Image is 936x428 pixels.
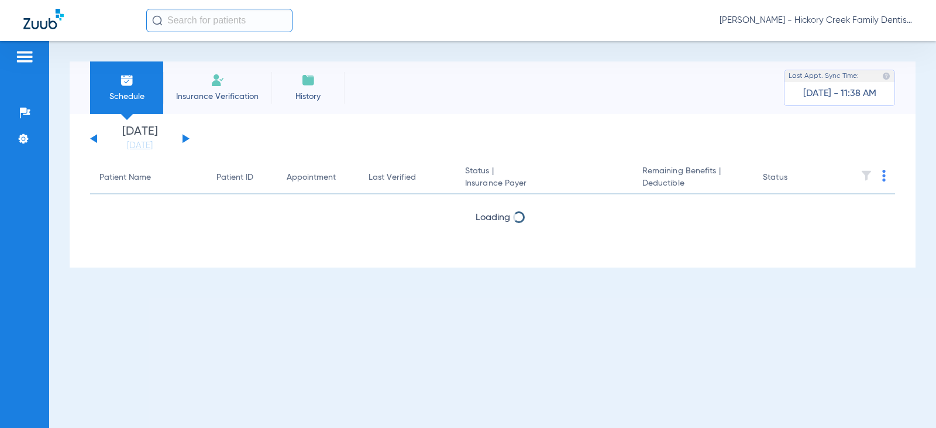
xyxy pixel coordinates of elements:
li: [DATE] [105,126,175,152]
span: Loading [476,213,510,222]
span: Insurance Payer [465,177,624,190]
span: History [280,91,336,102]
th: Status [753,162,832,194]
div: Patient Name [99,172,198,184]
img: Search Icon [152,15,163,26]
span: Deductible [642,177,744,190]
img: Zuub Logo [23,9,64,29]
div: Appointment [287,172,350,184]
th: Status | [456,162,633,194]
span: [DATE] - 11:38 AM [803,88,876,100]
div: Patient ID [216,172,268,184]
img: hamburger-icon [15,50,34,64]
img: group-dot-blue.svg [882,170,886,182]
img: last sync help info [882,72,890,80]
span: [PERSON_NAME] - Hickory Creek Family Dentistry [720,15,913,26]
th: Remaining Benefits | [633,162,753,194]
input: Search for patients [146,9,292,32]
div: Last Verified [369,172,446,184]
div: Patient Name [99,172,151,184]
img: filter.svg [861,170,872,182]
span: Insurance Verification [172,91,263,102]
img: Manual Insurance Verification [211,73,225,87]
div: Last Verified [369,172,416,184]
span: Last Appt. Sync Time: [789,70,859,82]
span: Schedule [99,91,154,102]
a: [DATE] [105,140,175,152]
div: Patient ID [216,172,253,184]
img: History [301,73,315,87]
img: Schedule [120,73,134,87]
div: Appointment [287,172,336,184]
